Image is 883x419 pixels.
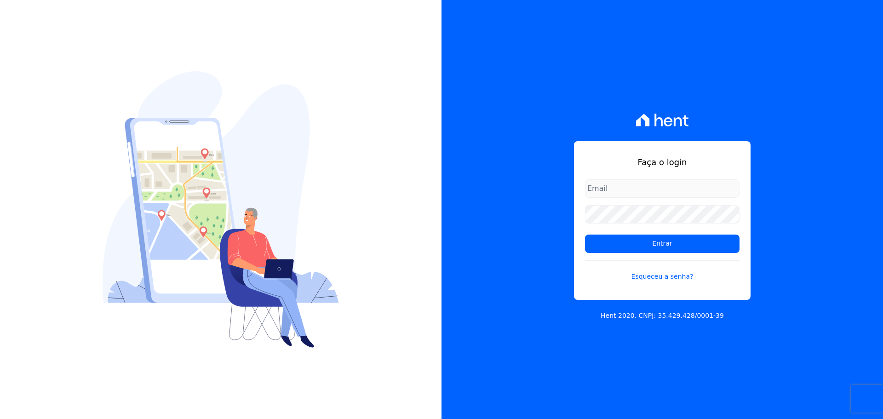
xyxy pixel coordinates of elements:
[585,156,740,168] h1: Faça o login
[103,71,339,348] img: Login
[601,311,724,321] p: Hent 2020. CNPJ: 35.429.428/0001-39
[585,260,740,281] a: Esqueceu a senha?
[585,235,740,253] input: Entrar
[585,179,740,198] input: Email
